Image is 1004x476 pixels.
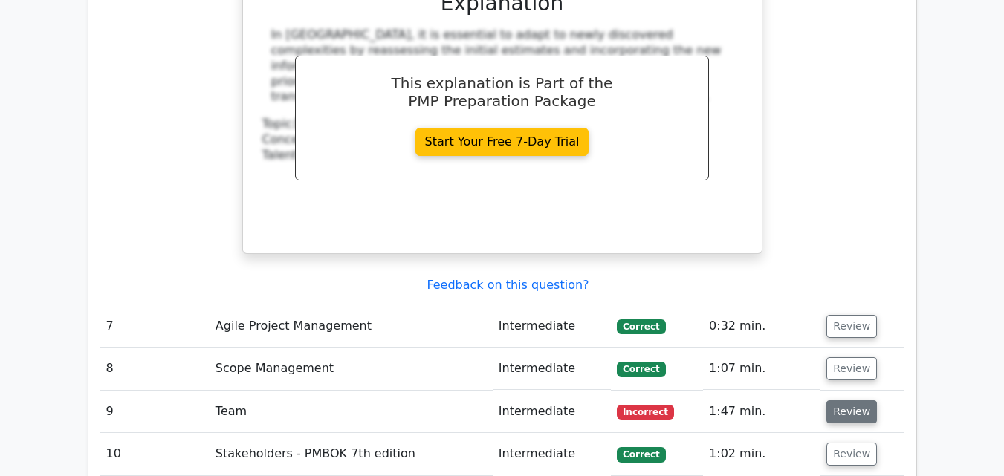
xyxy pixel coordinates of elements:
[703,348,820,390] td: 1:07 min.
[210,305,493,348] td: Agile Project Management
[415,128,589,156] a: Start Your Free 7-Day Trial
[826,357,877,380] button: Review
[617,319,665,334] span: Correct
[100,305,210,348] td: 7
[271,27,733,105] div: In [GEOGRAPHIC_DATA], it is essential to adapt to newly discovered complexities by reassessing th...
[210,433,493,475] td: Stakeholders - PMBOK 7th edition
[210,391,493,433] td: Team
[826,400,877,423] button: Review
[210,348,493,390] td: Scope Management
[617,362,665,376] span: Correct
[826,315,877,338] button: Review
[826,443,877,466] button: Review
[427,278,589,292] a: Feedback on this question?
[617,405,674,420] span: Incorrect
[100,433,210,475] td: 10
[703,391,820,433] td: 1:47 min.
[100,348,210,390] td: 8
[493,433,611,475] td: Intermediate
[100,391,210,433] td: 9
[703,433,820,475] td: 1:02 min.
[262,117,742,163] div: Talent Triangle:
[617,447,665,462] span: Correct
[262,117,742,132] div: Topic:
[703,305,820,348] td: 0:32 min.
[262,132,742,148] div: Concept:
[493,391,611,433] td: Intermediate
[493,348,611,390] td: Intermediate
[493,305,611,348] td: Intermediate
